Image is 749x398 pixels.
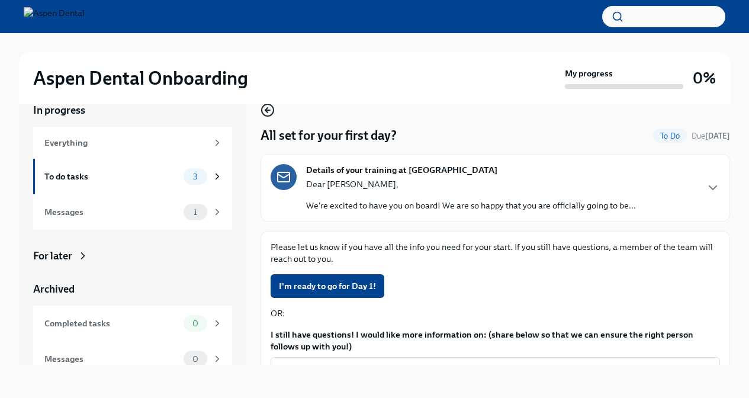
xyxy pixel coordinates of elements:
div: Completed tasks [44,317,179,330]
h4: All set for your first day? [261,127,397,145]
p: We're excited to have you on board! We are so happy that you are officially going to be... [306,200,636,211]
h2: Aspen Dental Onboarding [33,66,248,90]
span: 0 [185,355,205,364]
label: I still have questions! I would like more information on: (share below so that we can ensure the ... [271,329,720,352]
span: To Do [653,131,687,140]
a: For later [33,249,232,263]
div: Messages [44,206,179,219]
img: Aspen Dental [24,7,85,26]
a: Everything [33,127,232,159]
div: Messages [44,352,179,365]
a: Completed tasks0 [33,306,232,341]
span: I'm ready to go for Day 1! [279,280,376,292]
p: Please let us know if you have all the info you need for your start. If you still have questions,... [271,241,720,265]
p: Dear [PERSON_NAME], [306,178,636,190]
span: August 14th, 2025 10:00 [692,130,730,142]
a: Messages1 [33,194,232,230]
strong: Details of your training at [GEOGRAPHIC_DATA] [306,164,497,176]
a: Messages0 [33,341,232,377]
strong: My progress [565,68,613,79]
button: I'm ready to go for Day 1! [271,274,384,298]
div: For later [33,249,72,263]
span: 1 [187,208,204,217]
strong: [DATE] [705,131,730,140]
div: Everything [44,136,207,149]
p: OR: [271,307,720,319]
span: 0 [185,319,205,328]
a: Archived [33,282,232,296]
h3: 0% [693,68,716,89]
a: To do tasks3 [33,159,232,194]
a: In progress [33,103,232,117]
span: Due [692,131,730,140]
div: To do tasks [44,170,179,183]
span: 3 [186,172,205,181]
